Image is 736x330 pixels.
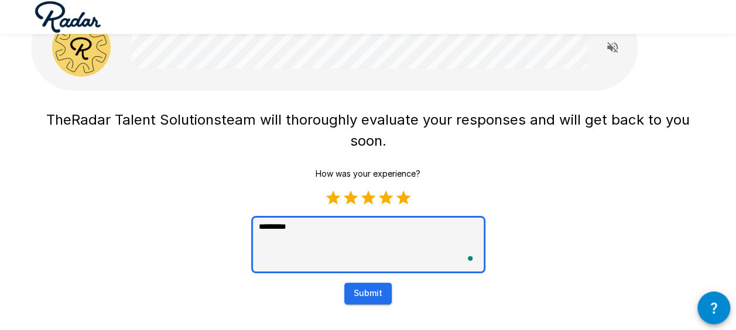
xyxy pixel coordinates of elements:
[344,283,392,304] button: Submit
[71,111,221,128] span: Radar Talent Solutions
[601,36,624,59] button: Read questions aloud
[46,111,71,128] span: The
[251,216,485,273] textarea: To enrich screen reader interactions, please activate Accessibility in Grammarly extension settings
[52,18,111,77] img: radar_avatar.png
[221,111,694,149] span: team will thoroughly evaluate your responses and will get back to you soon.
[316,168,420,180] p: How was your experience?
